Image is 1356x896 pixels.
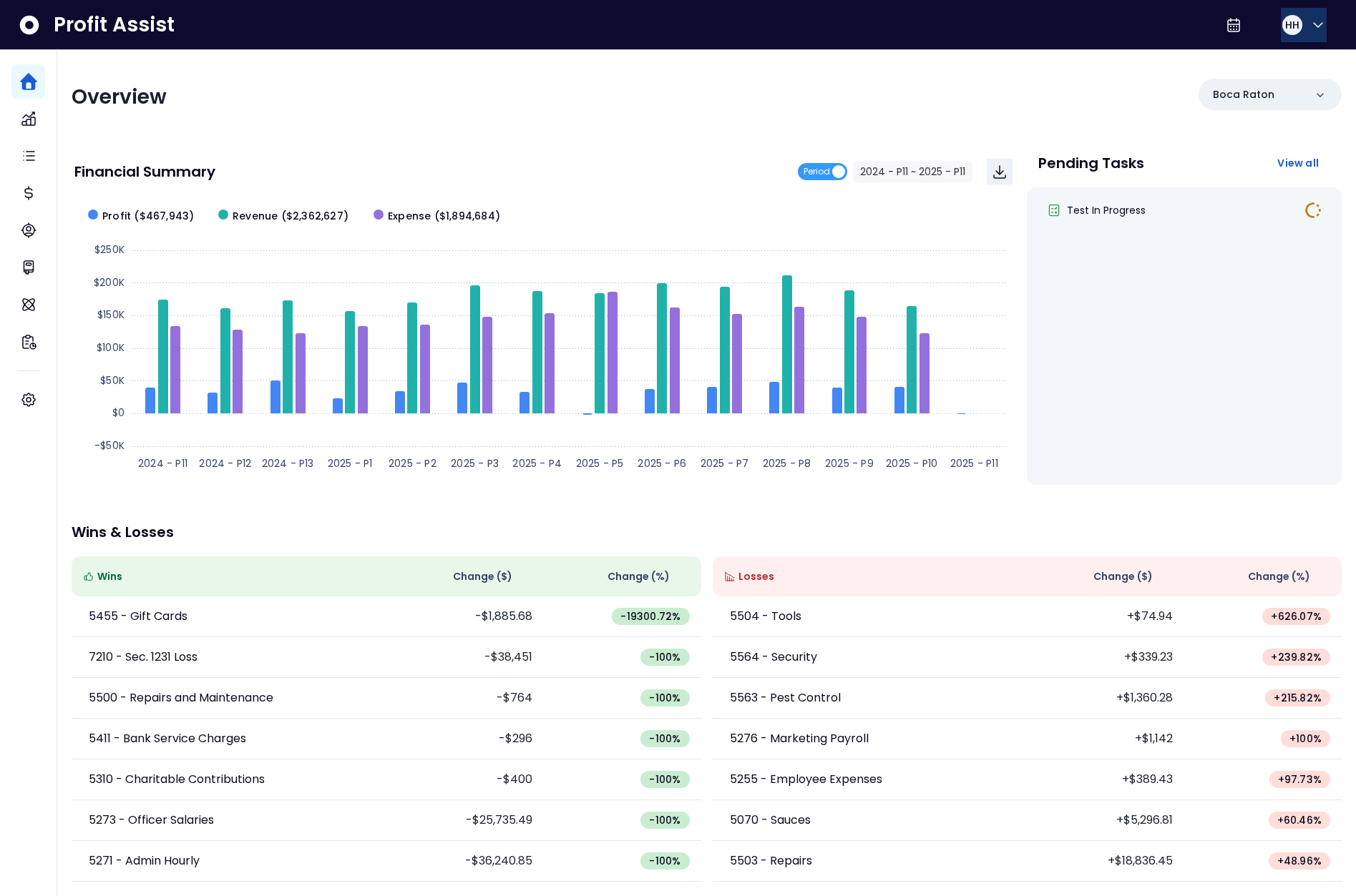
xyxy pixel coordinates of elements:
td: -$38,451 [386,637,544,678]
text: 2025 - P11 [950,456,998,471]
td: -$764 [386,678,544,719]
p: 5455 - Gift Cards [89,608,187,625]
td: -$36,240.85 [386,841,544,882]
p: 5504 - Tools [730,608,801,625]
span: -19300.72 % [620,609,681,624]
span: Period [804,163,830,180]
text: $50K [100,373,125,388]
td: +$5,296.81 [1027,800,1184,841]
span: Overview [72,83,167,111]
p: Financial Summary [74,164,215,179]
span: + 215.82 % [1274,691,1322,705]
span: -100 % [649,691,681,705]
p: Wins & Losses [72,525,1342,539]
p: 5411 - Bank Service Charges [89,730,246,747]
p: 5271 - Admin Hourly [89,852,200,870]
p: 5276 - Marketing Payroll [730,730,869,747]
td: +$339.23 [1027,637,1184,678]
span: Change (%) [1248,569,1310,584]
text: 2025 - P8 [763,456,811,471]
span: + 239.82 % [1271,650,1322,664]
text: -$50K [94,438,125,453]
text: $150K [97,307,125,322]
span: -100 % [649,772,681,787]
td: +$18,836.45 [1027,841,1184,882]
td: +$74.94 [1027,596,1184,637]
span: Losses [738,569,774,584]
p: 5500 - Repairs and Maintenance [89,689,273,707]
span: Change ( $ ) [453,569,512,584]
span: -100 % [649,813,681,827]
span: Test In Progress [1067,203,1146,217]
img: In Progress [1304,202,1322,219]
text: 2024 - P11 [138,456,187,471]
span: Wins [97,569,122,584]
p: 5070 - Sauces [730,812,811,829]
text: 2025 - P6 [638,456,686,471]
text: 2024 - P13 [262,456,314,471]
p: 5310 - Charitable Contributions [89,771,265,788]
p: 5564 - Security [730,649,817,666]
text: 2025 - P10 [886,456,937,471]
text: 2025 - P2 [389,456,436,471]
text: $250K [94,242,125,257]
button: View all [1266,150,1330,176]
p: Boca Raton [1213,87,1274,102]
text: 2025 - P9 [825,456,874,471]
button: Download [987,159,1013,184]
text: $100K [97,340,125,355]
span: Change ( $ ) [1093,569,1153,584]
text: $200K [94,275,125,290]
span: + 97.73 % [1278,772,1322,787]
td: -$400 [386,759,544,800]
button: 2024 - P11 ~ 2025 - P11 [853,161,972,182]
span: -100 % [649,732,681,746]
td: +$1,142 [1027,719,1184,759]
text: $0 [112,405,125,420]
p: 5503 - Repairs [730,852,812,870]
text: 2025 - P5 [576,456,624,471]
span: -100 % [649,650,681,664]
text: 2025 - P4 [512,456,562,471]
span: Profit Assist [54,12,175,38]
p: 7210 - Sec. 1231 Loss [89,649,197,666]
text: 2024 - P12 [199,456,251,471]
text: 2025 - P3 [451,456,499,471]
td: +$389.43 [1027,759,1184,800]
p: Pending Tasks [1038,156,1144,170]
td: -$25,735.49 [386,800,544,841]
span: + 100 % [1289,732,1322,746]
span: -100 % [649,854,681,868]
span: HH [1285,18,1299,32]
td: -$1,885.68 [386,596,544,637]
p: 5255 - Employee Expenses [730,771,882,788]
td: -$296 [386,719,544,759]
span: Expense ($1,894,684) [388,209,500,224]
span: + 626.07 % [1271,609,1322,624]
text: 2025 - P7 [701,456,749,471]
span: Revenue ($2,362,627) [233,209,348,224]
span: View all [1277,156,1319,170]
td: +$1,360.28 [1027,678,1184,719]
span: Profit ($467,943) [102,209,194,224]
p: 5563 - Pest Control [730,689,841,707]
text: 2025 - P1 [328,456,373,471]
span: Change (%) [608,569,670,584]
p: 5273 - Officer Salaries [89,812,214,829]
span: + 48.96 % [1277,854,1322,868]
span: + 60.46 % [1277,813,1322,827]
